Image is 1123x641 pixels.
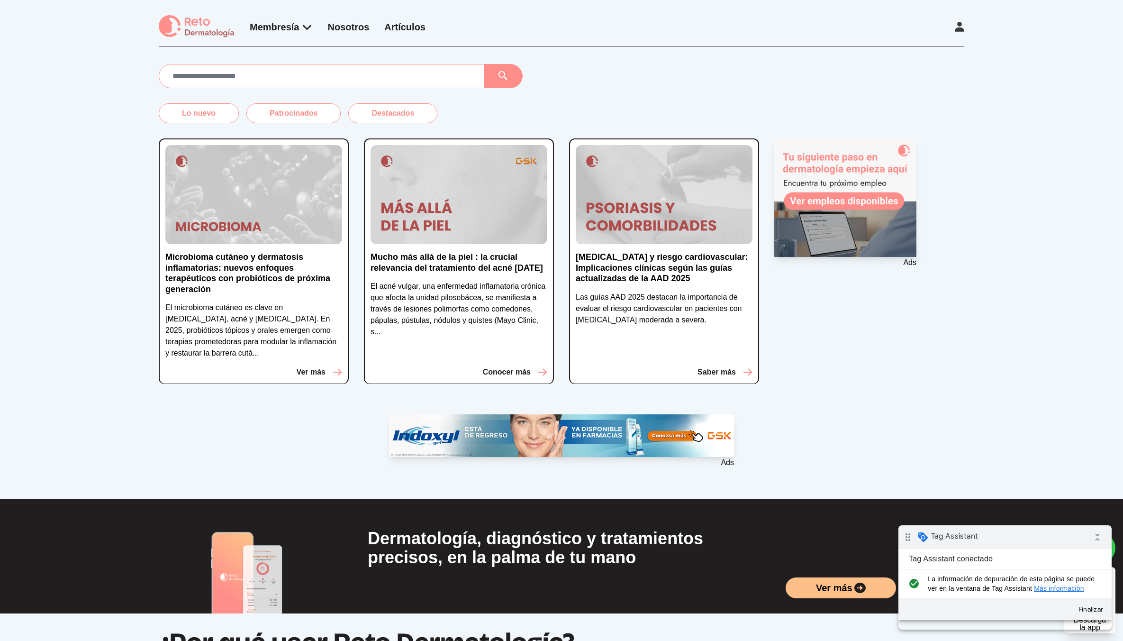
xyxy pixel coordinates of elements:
p: [MEDICAL_DATA] y riesgo cardiovascular: Implicaciones clínicas según las guías actualizadas de la... [576,252,752,284]
img: logo Reto dermatología [159,15,235,38]
p: Ads [389,457,734,468]
button: Lo nuevo [159,103,239,123]
a: Nosotros [328,22,370,32]
button: Saber más [697,366,752,378]
p: Saber más [697,366,736,378]
img: Psoriasis y riesgo cardiovascular: Implicaciones clínicas según las guías actualizadas de la AAD ... [576,145,752,245]
button: Finalizar [175,75,209,92]
h2: Dermatología, diagnóstico y tratamientos precisos, en la palma de tu mano [368,529,755,567]
button: Destacados [348,103,437,123]
span: La información de depuración de esta página se puede ver en la ventana de Tag Assistant [29,49,198,68]
a: Artículos [384,22,426,32]
p: El microbioma cutáneo es clave en [MEDICAL_DATA], acné y [MEDICAL_DATA]. En 2025, probióticos tóp... [165,302,342,359]
p: El acné vulgar, una enfermedad inflamatoria crónica que afecta la unidad pilosebácea, se manifies... [371,281,547,338]
a: Más información [136,59,186,67]
span: Ver más [816,581,852,595]
div: Membresía [250,20,313,34]
a: Ver más [786,577,896,598]
p: Las guías AAD 2025 destacan la importancia de evaluar el riesgo cardiovascular en pacientes con [... [576,292,752,326]
img: Microbioma cutáneo y dermatosis inflamatorias: nuevos enfoques terapéuticos con probióticos de pr... [165,145,342,245]
a: [MEDICAL_DATA] y riesgo cardiovascular: Implicaciones clínicas según las guías actualizadas de la... [576,252,752,292]
img: Ad - web | home | banner | indoxyl | 2025-08-19 | 1 [389,414,734,457]
img: Mucho más allá de la piel : la crucial relevancia del tratamiento del acné hoy [371,145,547,245]
button: Ver más [297,366,342,378]
button: Conocer más [483,366,547,378]
a: Microbioma cutáneo y dermatosis inflamatorias: nuevos enfoques terapéuticos con probióticos de pr... [165,252,342,302]
p: Ver más [297,366,326,378]
span: Tag Assistant [33,6,80,16]
p: Microbioma cutáneo y dermatosis inflamatorias: nuevos enfoques terapéuticos con probióticos de pr... [165,252,342,294]
a: Mucho más allá de la piel : la crucial relevancia del tratamiento del acné [DATE] [371,252,547,281]
p: Conocer más [483,366,531,378]
p: Ads [774,257,916,268]
img: trezetse [201,529,296,613]
img: Ad - web | home | side | reto dermatologia bolsa de empleo | 2025-08-28 | 1 [774,138,916,257]
i: Contraer insignia de depuración [190,2,208,21]
p: Mucho más allá de la piel : la crucial relevancia del tratamiento del acné [DATE] [371,252,547,273]
i: check_circle [8,49,23,68]
button: Patrocinados [246,103,341,123]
